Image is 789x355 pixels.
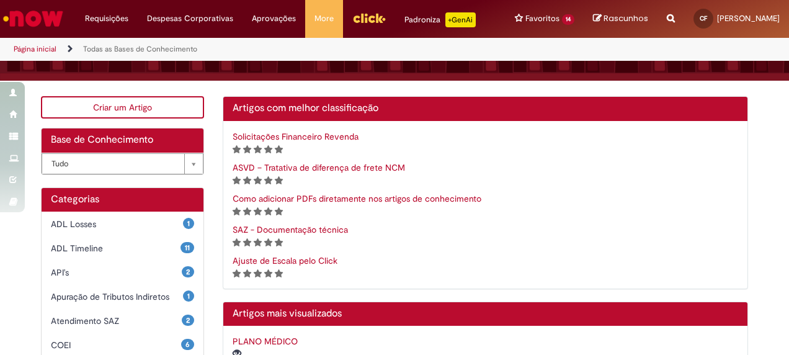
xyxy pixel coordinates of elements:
i: 1 [233,207,241,216]
a: Ajuste de Escala pelo Click [233,255,337,266]
i: 1 [233,176,241,185]
span: Atendimento SAZ [51,315,182,327]
div: Bases de Conhecimento [42,153,203,174]
span: Rascunhos [604,12,648,24]
span: Classificação de artigo - Somente leitura [233,143,283,155]
div: 2 API's [42,260,203,285]
h2: Base de Conhecimento [51,135,194,146]
span: ADL Losses [51,218,183,230]
i: 3 [254,238,262,247]
p: +GenAi [445,12,476,27]
i: 3 [254,145,262,154]
span: [PERSON_NAME] [717,13,780,24]
i: 1 [233,269,241,278]
span: ADL Timeline [51,242,181,254]
a: Rascunhos [593,13,648,25]
h2: Artigos mais visualizados [233,308,739,320]
i: 5 [275,269,283,278]
i: 2 [243,207,251,216]
span: Despesas Corporativas [147,12,233,25]
i: 4 [264,207,272,216]
span: Classificação de artigo - Somente leitura [233,174,283,186]
h1: Categorias [51,194,194,205]
i: 2 [243,176,251,185]
span: API's [51,266,182,279]
i: 4 [264,145,272,154]
span: 14 [562,14,574,25]
i: 4 [264,176,272,185]
img: click_logo_yellow_360x200.png [352,9,386,27]
a: SAZ - Documentação técnica [233,224,348,235]
i: 1 [233,145,241,154]
i: 5 [275,207,283,216]
span: 1 [183,218,194,229]
div: 1 ADL Losses [42,212,203,236]
span: Favoritos [525,12,559,25]
a: Tudo [42,153,203,174]
i: 5 [275,176,283,185]
i: 5 [275,145,283,154]
span: 6 [181,339,194,350]
span: 2 [182,266,194,277]
h2: Artigos com melhor classificação [233,103,739,114]
a: Todas as Bases de Conhecimento [83,44,197,54]
a: Criar um Artigo [41,96,204,119]
i: 4 [264,269,272,278]
i: 4 [264,238,272,247]
span: CF [700,14,707,22]
i: 2 [243,269,251,278]
i: 5 [275,238,283,247]
ul: Trilhas de página [9,38,517,61]
img: ServiceNow [1,6,65,31]
span: Aprovações [252,12,296,25]
span: Classificação de artigo - Somente leitura [233,267,283,279]
span: More [314,12,334,25]
i: 2 [243,145,251,154]
div: 1 Apuração de Tributos Indiretos [42,284,203,309]
span: 1 [183,290,194,302]
span: Tudo [51,154,178,174]
span: Requisições [85,12,128,25]
div: 2 Atendimento SAZ [42,308,203,333]
i: 1 [233,238,241,247]
a: Como adicionar PDFs diretamente nos artigos de conhecimento [233,193,481,204]
span: Classificação de artigo - Somente leitura [233,205,283,217]
span: 2 [182,315,194,326]
i: 3 [254,269,262,278]
a: PLANO MÉDICO [233,336,298,347]
i: 3 [254,176,262,185]
a: ASVD – Tratativa de diferença de frete NCM [233,162,405,173]
span: Apuração de Tributos Indiretos [51,290,183,303]
span: COEI [51,339,181,351]
span: Classificação de artigo - Somente leitura [233,236,283,248]
div: 11 ADL Timeline [42,236,203,261]
div: Padroniza [404,12,476,27]
i: 3 [254,207,262,216]
i: 2 [243,238,251,247]
a: Solicitações Financeiro Revenda [233,131,359,142]
span: 11 [181,242,194,253]
a: Página inicial [14,44,56,54]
